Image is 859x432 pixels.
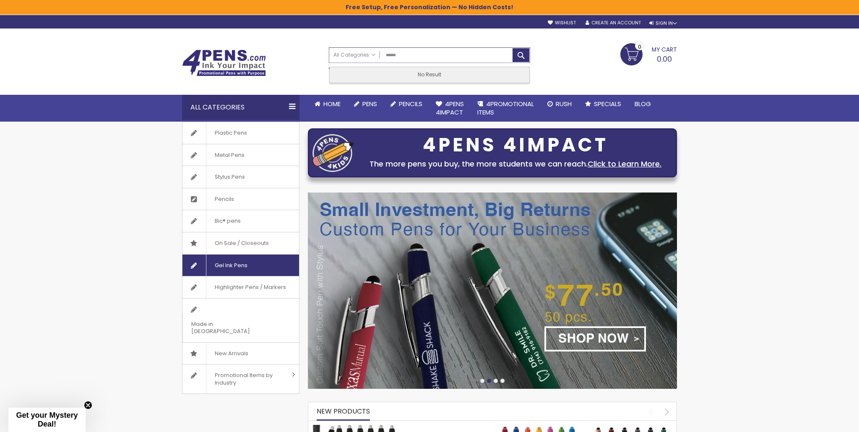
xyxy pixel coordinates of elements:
[312,134,354,172] img: four_pen_logo.png
[643,404,658,419] div: prev
[649,20,677,26] div: Sign In
[588,159,661,169] a: Click to Learn More.
[182,255,299,276] a: Gel Ink Pens
[182,299,299,342] a: Made in [GEOGRAPHIC_DATA]
[206,210,249,232] span: Bic® pens
[657,54,672,64] span: 0.00
[362,99,377,108] span: Pens
[359,158,672,170] div: The more pens you buy, the more students we can reach.
[182,276,299,298] a: Highlighter Pens / Markers
[206,232,277,254] span: On Sale / Closeouts
[329,48,380,62] a: All Categories
[620,43,677,64] a: 0.00 0
[497,424,580,432] a: Ellipse Softy Brights with Stylus Pen - Laser
[589,424,673,432] a: Ellipse Softy Rose Gold Classic with Stylus Pen - Silver Laser
[206,144,253,166] span: Metal Pens
[182,95,299,120] div: All Categories
[182,232,299,254] a: On Sale / Closeouts
[790,409,859,432] iframe: Google Customer Reviews
[182,122,299,144] a: Plastic Pens
[429,95,471,122] a: 4Pens4impact
[477,99,534,117] span: 4PROMOTIONAL ITEMS
[182,188,299,210] a: Pencils
[541,95,578,113] a: Rush
[308,95,347,113] a: Home
[206,255,256,276] span: Gel Ink Pens
[359,136,672,154] div: 4PENS 4IMPACT
[594,99,621,108] span: Specials
[471,95,541,122] a: 4PROMOTIONALITEMS
[460,63,531,80] div: Free shipping on pen orders over $199
[660,404,674,419] div: next
[586,20,641,26] a: Create an Account
[182,210,299,232] a: Bic® pens
[323,99,341,108] span: Home
[333,52,375,58] span: All Categories
[436,99,464,117] span: 4Pens 4impact
[399,99,422,108] span: Pencils
[84,401,92,409] button: Close teaser
[182,364,299,393] a: Promotional Items by Industry
[405,424,489,432] a: Custom Soft Touch Metal Pen - Stylus Top
[206,276,294,298] span: Highlighter Pens / Markers
[635,99,651,108] span: Blog
[206,343,257,364] span: New Arrivals
[182,144,299,166] a: Metal Pens
[556,99,572,108] span: Rush
[347,95,384,113] a: Pens
[578,95,628,113] a: Specials
[638,43,641,51] span: 0
[548,20,576,26] a: Wishlist
[317,406,370,416] span: New Products
[206,188,242,210] span: Pencils
[182,313,278,342] span: Made in [GEOGRAPHIC_DATA]
[628,95,658,113] a: Blog
[418,71,441,78] span: No Result
[182,166,299,188] a: Stylus Pens
[312,424,396,432] a: The Barton Custom Pens Special Offer
[182,343,299,364] a: New Arrivals
[182,49,266,76] img: 4Pens Custom Pens and Promotional Products
[308,193,677,389] img: /custom-soft-touch-pen-metal-barrel.html
[8,408,86,432] div: Get your Mystery Deal!Close teaser
[16,411,78,428] span: Get your Mystery Deal!
[206,166,253,188] span: Stylus Pens
[384,95,429,113] a: Pencils
[206,364,289,393] span: Promotional Items by Industry
[206,122,255,144] span: Plastic Pens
